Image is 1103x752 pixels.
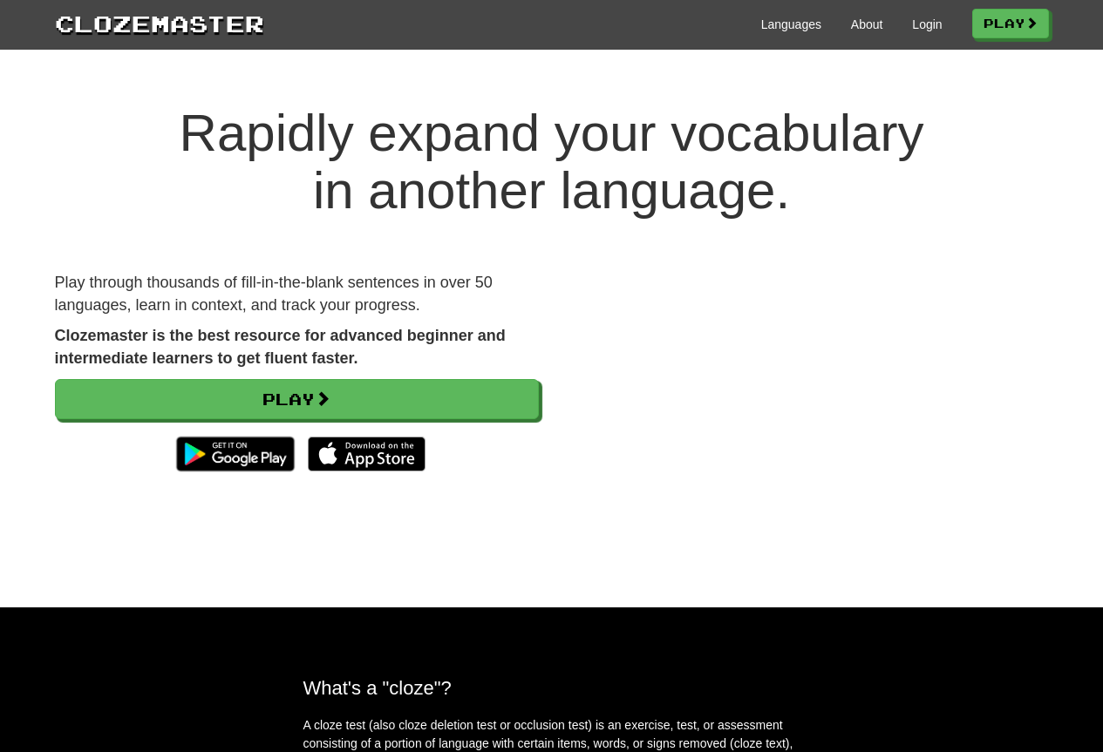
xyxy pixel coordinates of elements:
[303,677,800,699] h2: What's a "cloze"?
[167,428,303,480] img: Get it on Google Play
[55,272,539,316] p: Play through thousands of fill-in-the-blank sentences in over 50 languages, learn in context, and...
[55,7,264,39] a: Clozemaster
[851,16,883,33] a: About
[55,327,506,367] strong: Clozemaster is the best resource for advanced beginner and intermediate learners to get fluent fa...
[55,379,539,419] a: Play
[761,16,821,33] a: Languages
[308,437,426,471] img: Download_on_the_App_Store_Badge_US-UK_135x40-25178aeef6eb6b83b96f5f2d004eda3bffbb37122de64afbaef7...
[972,9,1049,38] a: Play
[912,16,942,33] a: Login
